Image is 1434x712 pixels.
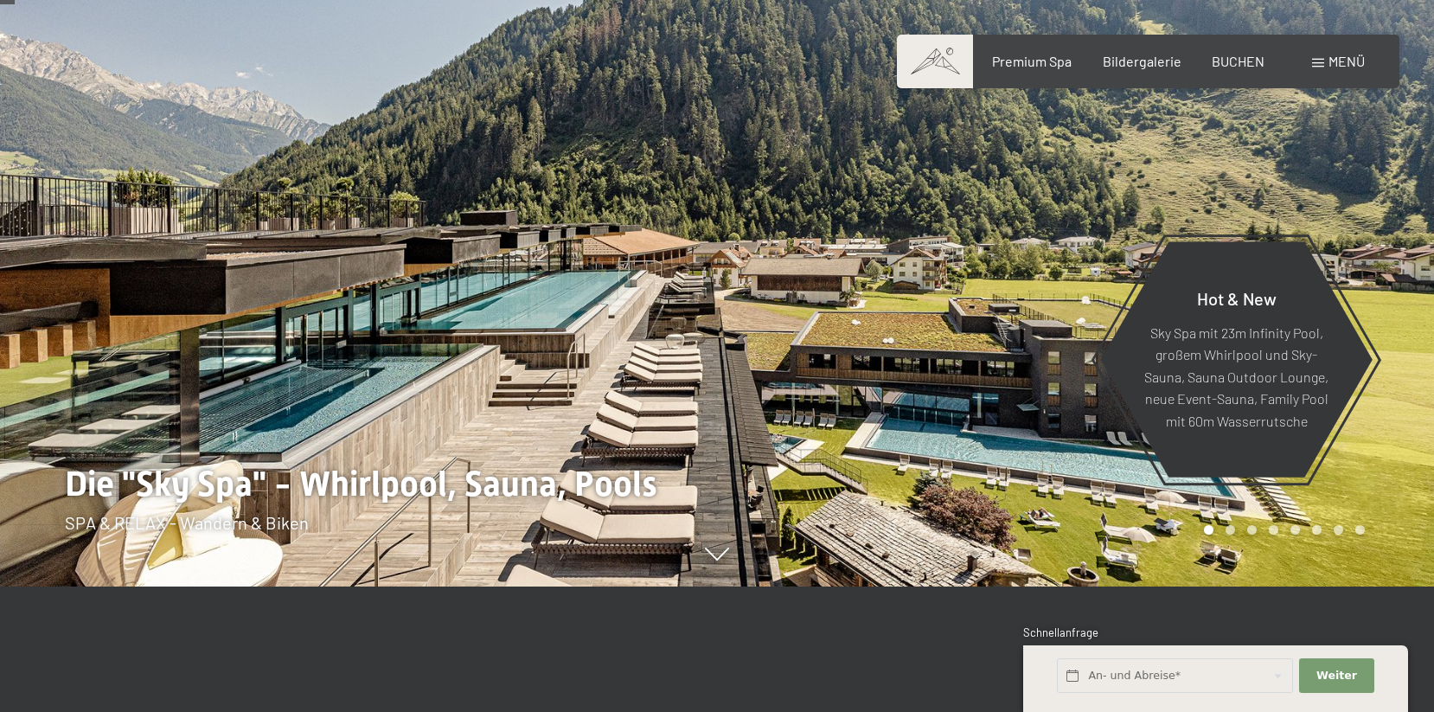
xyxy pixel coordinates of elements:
[1247,525,1257,535] div: Carousel Page 3
[1099,241,1373,478] a: Hot & New Sky Spa mit 23m Infinity Pool, großem Whirlpool und Sky-Sauna, Sauna Outdoor Lounge, ne...
[1204,525,1213,535] div: Carousel Page 1 (Current Slide)
[1143,321,1330,432] p: Sky Spa mit 23m Infinity Pool, großem Whirlpool und Sky-Sauna, Sauna Outdoor Lounge, neue Event-S...
[1299,658,1373,694] button: Weiter
[1328,53,1365,69] span: Menü
[1290,525,1300,535] div: Carousel Page 5
[1023,625,1098,639] span: Schnellanfrage
[1355,525,1365,535] div: Carousel Page 8
[1212,53,1264,69] a: BUCHEN
[1226,525,1235,535] div: Carousel Page 2
[1198,525,1365,535] div: Carousel Pagination
[1269,525,1278,535] div: Carousel Page 4
[1312,525,1322,535] div: Carousel Page 6
[1316,668,1357,683] span: Weiter
[1197,287,1277,308] span: Hot & New
[1334,525,1343,535] div: Carousel Page 7
[992,53,1072,69] a: Premium Spa
[1103,53,1181,69] a: Bildergalerie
